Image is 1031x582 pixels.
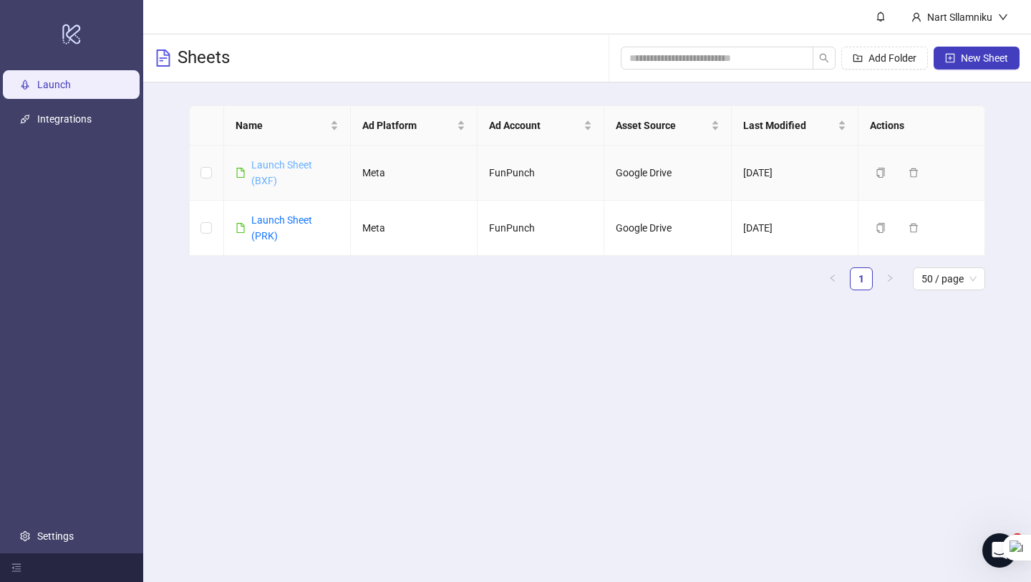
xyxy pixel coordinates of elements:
[911,12,921,22] span: user
[251,159,312,186] a: Launch Sheet (BXF)
[351,106,478,145] th: Ad Platform
[934,47,1020,70] button: New Sheet
[868,52,916,64] span: Add Folder
[478,201,604,256] td: FunPunch
[821,267,844,290] li: Previous Page
[921,268,977,290] span: 50 / page
[224,106,351,145] th: Name
[961,52,1008,64] span: New Sheet
[913,267,985,290] div: Page Size
[909,223,919,233] span: delete
[853,53,863,63] span: folder-add
[236,118,327,133] span: Name
[945,53,955,63] span: plus-square
[821,267,844,290] button: left
[11,563,21,573] span: menu-fold
[858,106,985,145] th: Actions
[236,168,246,178] span: file
[850,267,873,290] li: 1
[37,530,74,542] a: Settings
[819,53,829,63] span: search
[489,118,581,133] span: Ad Account
[478,106,604,145] th: Ad Account
[851,268,872,290] a: 1
[876,11,886,22] span: bell
[828,274,837,282] span: left
[841,47,928,70] button: Add Folder
[876,168,886,178] span: copy
[351,201,478,256] td: Meta
[604,145,731,201] td: Google Drive
[876,223,886,233] span: copy
[178,47,230,70] h3: Sheets
[478,145,604,201] td: FunPunch
[616,118,707,133] span: Asset Source
[732,201,858,256] td: [DATE]
[998,12,1008,22] span: down
[921,9,998,25] div: Nart Sllamniku
[886,274,894,282] span: right
[351,145,478,201] td: Meta
[251,214,312,242] a: Launch Sheet (PRK)
[1012,533,1023,545] span: 4
[878,267,901,290] li: Next Page
[362,118,454,133] span: Ad Platform
[982,533,1017,568] iframe: Intercom live chat
[878,267,901,290] button: right
[236,223,246,233] span: file
[604,106,731,145] th: Asset Source
[909,168,919,178] span: delete
[37,79,71,90] a: Launch
[37,113,92,125] a: Integrations
[732,106,858,145] th: Last Modified
[732,145,858,201] td: [DATE]
[155,49,172,67] span: file-text
[743,118,835,133] span: Last Modified
[604,201,731,256] td: Google Drive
